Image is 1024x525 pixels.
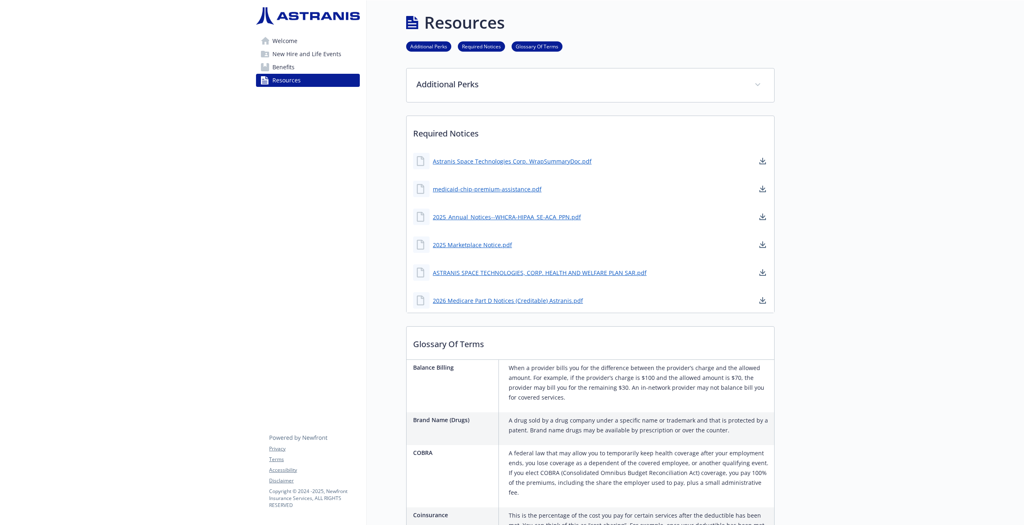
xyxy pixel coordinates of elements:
[256,34,360,48] a: Welcome
[272,61,295,74] span: Benefits
[758,268,768,277] a: download document
[272,74,301,87] span: Resources
[272,34,297,48] span: Welcome
[758,184,768,194] a: download document
[413,448,495,457] p: COBRA
[256,74,360,87] a: Resources
[433,185,542,193] a: medicaid-chip-premium-assistance.pdf
[407,327,774,357] p: Glossary Of Terms
[509,448,771,498] p: A federal law that may allow you to temporarily keep health coverage after your employment ends, ...
[424,10,505,35] h1: Resources
[256,61,360,74] a: Benefits
[509,416,771,435] p: A drug sold by a drug company under a specific name or trademark and that is protected by a paten...
[406,42,451,50] a: Additional Perks
[433,268,647,277] a: ASTRANIS SPACE TECHNOLOGIES, CORP. HEALTH AND WELFARE PLAN SAR.pdf
[758,156,768,166] a: download document
[758,295,768,305] a: download document
[458,42,505,50] a: Required Notices
[407,116,774,146] p: Required Notices
[407,68,774,102] div: Additional Perks
[269,466,359,474] a: Accessibility
[433,241,512,249] a: 2025 Marketplace Notice.pdf
[433,213,581,221] a: 2025_Annual_Notices--WHCRA-HIPAA_SE-ACA_PPN.pdf
[269,456,359,463] a: Terms
[413,511,495,519] p: Coinsurance
[413,416,495,424] p: Brand Name (Drugs)
[433,296,583,305] a: 2026 Medicare Part D Notices (Creditable) Astranis.pdf
[512,42,562,50] a: Glossary Of Terms
[413,363,495,372] p: Balance Billing
[758,240,768,250] a: download document
[433,157,592,166] a: Astranis Space Technologies Corp. WrapSummaryDoc.pdf
[269,445,359,452] a: Privacy
[256,48,360,61] a: New Hire and Life Events
[272,48,341,61] span: New Hire and Life Events
[269,488,359,509] p: Copyright © 2024 - 2025 , Newfront Insurance Services, ALL RIGHTS RESERVED
[758,212,768,222] a: download document
[416,78,745,91] p: Additional Perks
[269,477,359,484] a: Disclaimer
[509,363,771,402] p: When a provider bills you for the difference between the provider’s charge and the allowed amount...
